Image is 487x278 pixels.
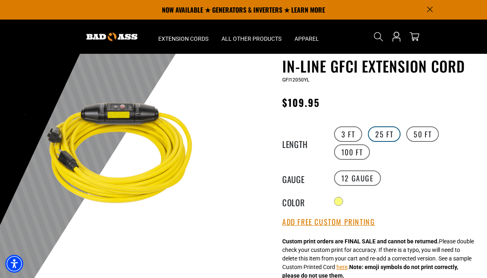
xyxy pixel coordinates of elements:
[282,196,323,207] legend: Color
[282,173,323,183] legend: Gauge
[390,20,403,54] a: Open this option
[282,138,323,148] legend: Length
[334,126,362,142] label: 3 FT
[294,35,319,42] span: Apparel
[282,238,439,245] strong: Custom print orders are FINAL SALE and cannot be returned.
[86,33,137,41] img: Bad Ass Extension Cords
[5,255,23,273] div: Accessibility Menu
[334,144,370,160] label: 100 FT
[336,263,348,271] button: here
[152,20,215,54] summary: Extension Cords
[408,32,421,42] a: cart
[221,35,281,42] span: All Other Products
[282,218,375,227] button: Add Free Custom Printing
[215,20,288,54] summary: All Other Products
[372,30,385,43] summary: Search
[158,35,208,42] span: Extension Cords
[406,126,439,142] label: 50 FT
[282,95,320,110] span: $109.95
[24,59,219,254] img: Yellow
[334,170,381,186] label: 12 Gauge
[282,57,481,75] h1: In-Line GFCI Extension Cord
[288,20,325,54] summary: Apparel
[368,126,401,142] label: 25 FT
[282,77,309,83] span: GFI12050YL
